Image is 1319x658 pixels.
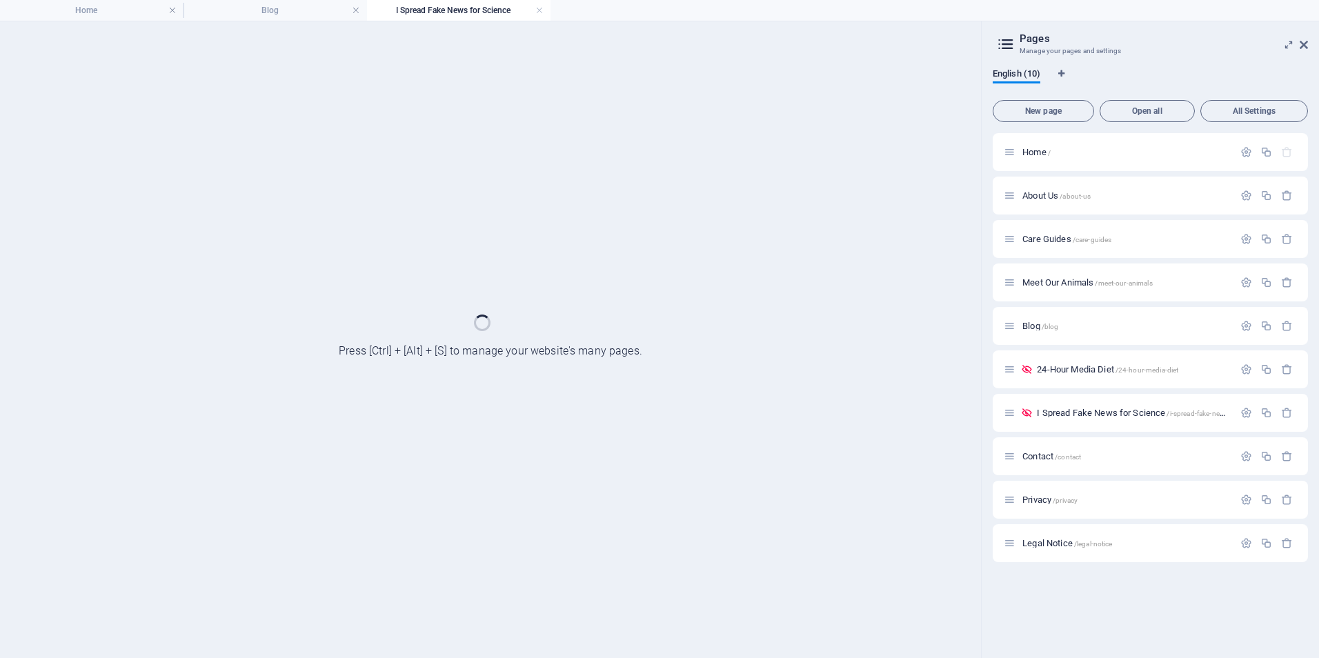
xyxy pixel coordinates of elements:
[1281,146,1293,158] div: The startpage cannot be deleted
[993,68,1308,94] div: Language Tabs
[1100,100,1195,122] button: Open all
[1037,364,1178,375] span: Click to open page
[1060,192,1091,200] span: /about-us
[1260,190,1272,201] div: Duplicate
[1022,190,1091,201] span: Click to open page
[1022,451,1081,461] span: Click to open page
[1240,190,1252,201] div: Settings
[1022,538,1112,548] span: Click to open page
[1240,233,1252,245] div: Settings
[1281,233,1293,245] div: Remove
[1281,407,1293,419] div: Remove
[1022,277,1153,288] span: Click to open page
[1281,190,1293,201] div: Remove
[1022,495,1078,505] span: Click to open page
[1281,494,1293,506] div: Remove
[993,100,1094,122] button: New page
[1281,450,1293,462] div: Remove
[1260,363,1272,375] div: Duplicate
[1018,321,1233,330] div: Blog/blog
[1240,537,1252,549] div: Settings
[1053,497,1078,504] span: /privacy
[1281,363,1293,375] div: Remove
[1055,453,1081,461] span: /contact
[1106,107,1189,115] span: Open all
[1240,494,1252,506] div: Settings
[1260,407,1272,419] div: Duplicate
[1022,321,1058,331] span: Click to open page
[1281,537,1293,549] div: Remove
[1022,234,1111,244] span: Click to open page
[367,3,551,18] h4: I Spread Fake News for Science
[1033,408,1233,417] div: I Spread Fake News for Science/i-spread-fake-news-for-science
[1260,277,1272,288] div: Duplicate
[1018,495,1233,504] div: Privacy/privacy
[1073,236,1112,243] span: /care-guides
[1260,320,1272,332] div: Duplicate
[999,107,1088,115] span: New page
[1260,146,1272,158] div: Duplicate
[1281,277,1293,288] div: Remove
[1240,363,1252,375] div: Settings
[1018,148,1233,157] div: Home/
[993,66,1040,85] span: English (10)
[1115,366,1179,374] span: /24-hour-media-diet
[1240,277,1252,288] div: Settings
[1018,235,1233,243] div: Care Guides/care-guides
[1020,32,1308,45] h2: Pages
[1042,323,1059,330] span: /blog
[1095,279,1152,287] span: /meet-our-animals
[1260,494,1272,506] div: Duplicate
[1018,191,1233,200] div: About Us/about-us
[1074,540,1113,548] span: /legal-notice
[1033,365,1233,374] div: 24-Hour Media Diet/24-hour-media-diet
[1240,450,1252,462] div: Settings
[1207,107,1302,115] span: All Settings
[1167,410,1265,417] span: /i-spread-fake-news-for-science
[1018,278,1233,287] div: Meet Our Animals/meet-our-animals
[1240,146,1252,158] div: Settings
[1048,149,1051,157] span: /
[1260,450,1272,462] div: Duplicate
[1037,408,1265,418] span: Click to open page
[1200,100,1308,122] button: All Settings
[1022,147,1051,157] span: Click to open page
[1260,233,1272,245] div: Duplicate
[1020,45,1280,57] h3: Manage your pages and settings
[1018,452,1233,461] div: Contact/contact
[1018,539,1233,548] div: Legal Notice/legal-notice
[1240,407,1252,419] div: Settings
[1240,320,1252,332] div: Settings
[1281,320,1293,332] div: Remove
[1260,537,1272,549] div: Duplicate
[184,3,367,18] h4: Blog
